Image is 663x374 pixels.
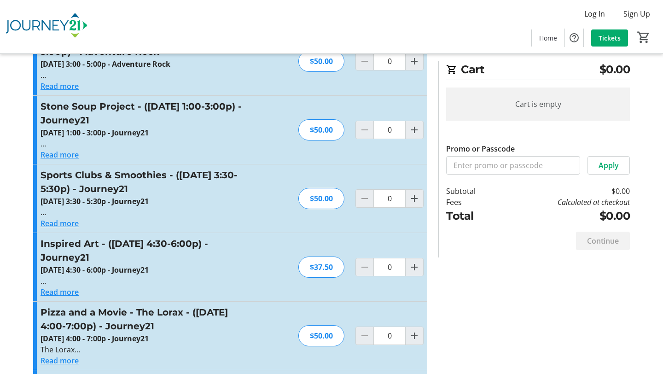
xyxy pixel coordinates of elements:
[41,355,79,366] button: Read more
[41,333,149,344] strong: [DATE] 4:00 - 7:00p - Journey21
[298,257,344,278] div: $37.50
[298,188,344,209] div: $50.00
[6,4,87,50] img: Journey21's Logo
[41,305,242,333] h3: Pizza and a Movie - The Lorax - ([DATE] 4:00-7:00p) - Journey21
[446,208,500,224] td: Total
[577,6,612,21] button: Log In
[446,156,580,175] input: Enter promo or passcode
[565,29,583,47] button: Help
[446,197,500,208] td: Fees
[591,29,628,47] a: Tickets
[406,327,423,345] button: Increment by one
[623,8,650,19] span: Sign Up
[41,344,242,355] p: The Lorax
[298,119,344,140] div: $50.00
[500,186,630,197] td: $0.00
[500,197,630,208] td: Calculated at checkout
[41,218,79,229] button: Read more
[406,53,423,70] button: Increment by one
[373,52,406,70] input: Adventure Rock Climbing- (September 14 - 3:00-5:00p) - Adventure Rock Quantity
[406,121,423,139] button: Increment by one
[446,143,515,154] label: Promo or Passcode
[41,286,79,298] button: Read more
[41,168,242,196] h3: Sports Clubs & Smoothies - ([DATE] 3:30-5:30p) - Journey21
[584,8,605,19] span: Log In
[373,189,406,208] input: Sports Clubs & Smoothies - (September 17 - 3:30-5:30p) - Journey21 Quantity
[500,208,630,224] td: $0.00
[41,128,149,138] strong: [DATE] 1:00 - 3:00p - Journey21
[373,327,406,345] input: Pizza and a Movie - The Lorax - (September 19 - 4:00-7:00p) - Journey21 Quantity
[539,33,557,43] span: Home
[41,237,242,264] h3: Inspired Art - ([DATE] 4:30-6:00p) - Journey21
[406,190,423,207] button: Increment by one
[373,121,406,139] input: Stone Soup Project - (September 16 - 1:00-3:00p) - Journey21 Quantity
[446,186,500,197] td: Subtotal
[587,156,630,175] button: Apply
[41,59,170,69] strong: [DATE] 3:00 - 5:00p - Adventure Rock
[373,258,406,276] input: Inspired Art - (September 18 - 4:30-6:00p) - Journey21 Quantity
[635,29,652,46] button: Cart
[41,81,79,92] button: Read more
[616,6,657,21] button: Sign Up
[599,160,619,171] span: Apply
[406,258,423,276] button: Increment by one
[41,196,149,206] strong: [DATE] 3:30 - 5:30p - Journey21
[298,325,344,346] div: $50.00
[532,29,564,47] a: Home
[41,99,242,127] h3: Stone Soup Project - ([DATE] 1:00-3:00p) - Journey21
[599,33,621,43] span: Tickets
[41,149,79,160] button: Read more
[446,88,630,121] div: Cart is empty
[41,265,149,275] strong: [DATE] 4:30 - 6:00p - Journey21
[446,61,630,80] h2: Cart
[298,51,344,72] div: $50.00
[599,61,630,78] span: $0.00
